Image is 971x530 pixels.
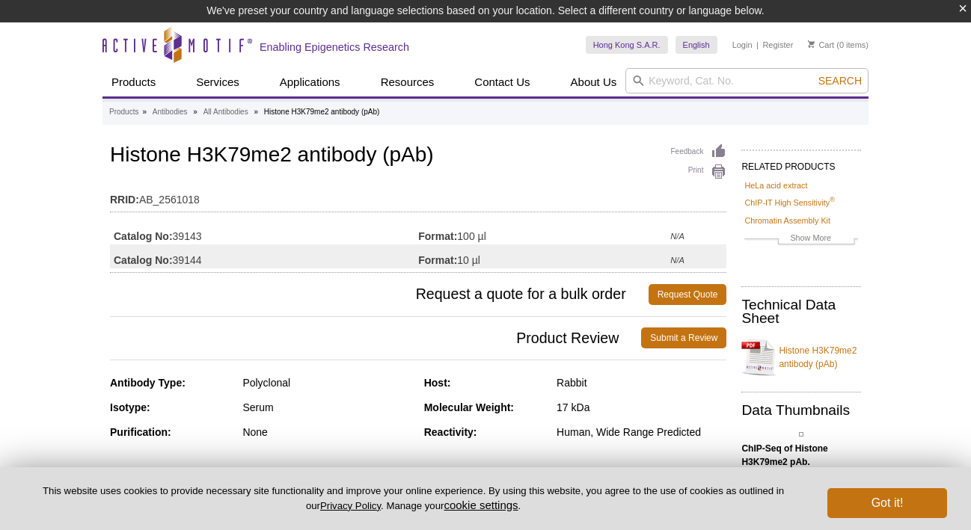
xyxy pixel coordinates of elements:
a: About Us [562,68,626,96]
strong: Isotype: [110,401,150,413]
strong: Format: [418,253,457,267]
li: » [142,108,147,116]
a: Register [762,40,793,50]
a: Products [109,105,138,119]
h2: Technical Data Sheet [741,298,861,325]
div: 17 kDa [557,401,726,414]
a: Print [670,164,726,180]
p: (Click image to enlarge and see details.) [741,442,861,496]
td: 100 µl [418,221,670,244]
div: Polyclonal [242,376,412,389]
input: Keyword, Cat. No. [625,68,869,93]
a: Services [187,68,248,96]
div: Serum [242,401,412,414]
img: Your Cart [808,40,815,48]
li: Histone H3K79me2 antibody (pAb) [264,108,380,116]
strong: RRID: [110,193,139,206]
td: AB_2561018 [110,184,726,208]
button: cookie settings [444,499,518,511]
a: Antibodies [153,105,188,119]
div: Rabbit [557,376,726,389]
strong: Antibody Type: [110,377,186,389]
strong: Format: [418,229,457,243]
span: Product Review [110,327,641,348]
a: HeLa acid extract [744,179,807,192]
a: Feedback [670,144,726,160]
a: Hong Kong S.A.R. [586,36,668,54]
img: Histone H3K79me2 antibody (pAb) tested by ChIP-Seq. [799,432,803,437]
div: None [242,425,412,439]
td: 39144 [110,244,418,268]
li: » [193,108,197,116]
strong: Purification: [110,426,171,438]
td: N/A [670,244,726,268]
td: N/A [670,221,726,244]
li: » [254,108,258,116]
a: English [676,36,717,54]
a: Chromatin Assembly Kit [744,214,830,227]
a: Cart [808,40,834,50]
td: 39143 [110,221,418,244]
td: 10 µl [418,244,670,268]
li: (0 items) [808,36,869,54]
h1: Histone H3K79me2 antibody (pAb) [110,144,726,169]
a: Request Quote [649,284,727,305]
strong: Molecular Weight: [424,401,514,413]
li: | [756,36,759,54]
button: Got it! [827,488,947,518]
a: Privacy Policy [320,500,381,511]
span: Search [818,75,862,87]
a: Contact Us [465,68,539,96]
strong: Reactivity: [424,426,477,438]
a: All Antibodies [203,105,248,119]
b: ChIP-Seq of Histone H3K79me2 pAb. [741,443,827,467]
sup: ® [830,197,835,204]
a: Applications [271,68,349,96]
strong: Catalog No: [114,253,173,267]
a: Resources [372,68,444,96]
span: Request a quote for a bulk order [110,284,649,305]
strong: Catalog No: [114,229,173,243]
a: ChIP-IT High Sensitivity® [744,196,834,209]
a: Histone H3K79me2 antibody (pAb) [741,335,861,380]
div: Human, Wide Range Predicted [557,425,726,439]
a: Show More [744,231,858,248]
a: Submit a Review [641,327,726,348]
a: Login [732,40,753,50]
strong: Host: [424,377,451,389]
a: Products [102,68,165,96]
h2: RELATED PRODUCTS [741,150,861,176]
h2: Data Thumbnails [741,404,861,417]
button: Search [814,74,866,87]
p: This website uses cookies to provide necessary site functionality and improve your online experie... [24,484,803,513]
h2: Enabling Epigenetics Research [260,40,409,54]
